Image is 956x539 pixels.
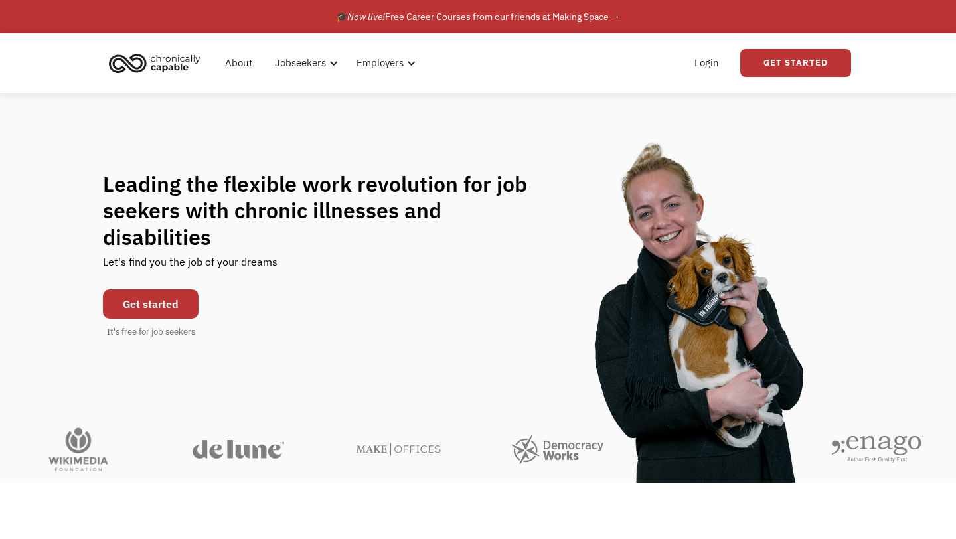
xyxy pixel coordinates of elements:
[740,49,851,77] a: Get Started
[103,171,553,250] h1: Leading the flexible work revolution for job seekers with chronic illnesses and disabilities
[103,289,199,319] a: Get started
[103,250,278,283] div: Let's find you the job of your dreams
[357,55,404,71] div: Employers
[107,325,195,339] div: It's free for job seekers
[105,48,210,78] a: home
[267,42,342,84] div: Jobseekers
[105,48,204,78] img: Chronically Capable logo
[347,11,385,23] em: Now live!
[349,42,420,84] div: Employers
[336,9,620,25] div: 🎓 Free Career Courses from our friends at Making Space →
[275,55,326,71] div: Jobseekers
[217,42,260,84] a: About
[686,42,727,84] a: Login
